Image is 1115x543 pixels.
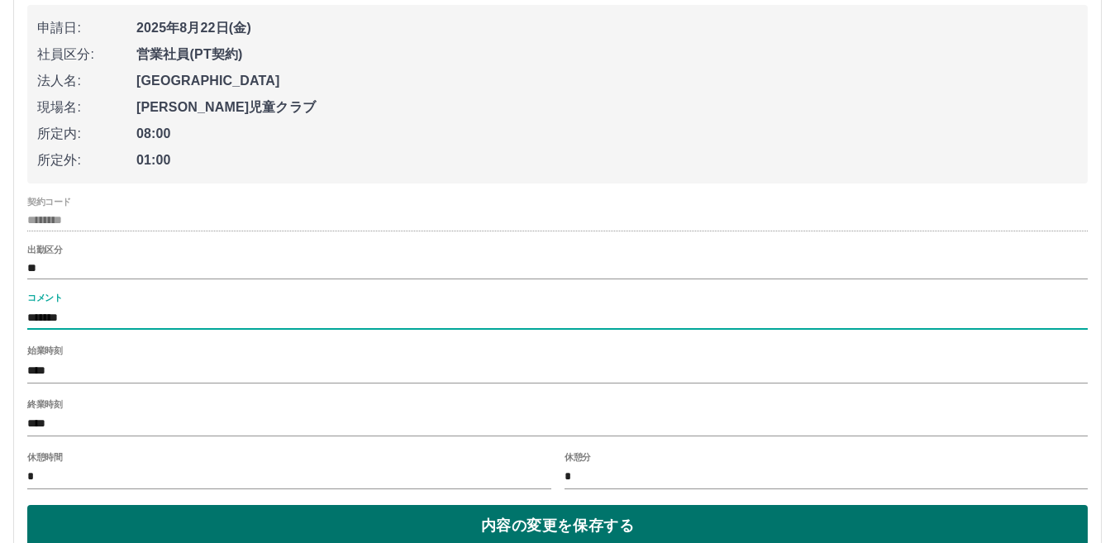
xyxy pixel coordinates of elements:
[27,244,62,256] label: 出勤区分
[136,150,1078,170] span: 01:00
[37,150,136,170] span: 所定外:
[37,71,136,91] span: 法人名:
[37,18,136,38] span: 申請日:
[27,292,62,304] label: コメント
[565,450,591,463] label: 休憩分
[37,98,136,117] span: 現場名:
[37,45,136,64] span: 社員区分:
[27,345,62,357] label: 始業時刻
[136,124,1078,144] span: 08:00
[27,196,71,208] label: 契約コード
[136,71,1078,91] span: [GEOGRAPHIC_DATA]
[136,98,1078,117] span: [PERSON_NAME]児童クラブ
[136,45,1078,64] span: 営業社員(PT契約)
[136,18,1078,38] span: 2025年8月22日(金)
[37,124,136,144] span: 所定内:
[27,450,62,463] label: 休憩時間
[27,398,62,410] label: 終業時刻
